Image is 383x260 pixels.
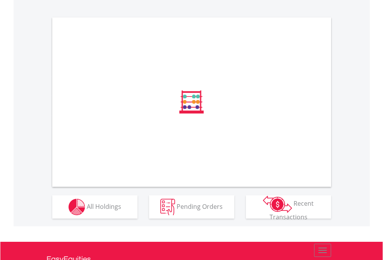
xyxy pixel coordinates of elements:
button: All Holdings [52,195,137,219]
img: holdings-wht.png [69,199,85,215]
img: transactions-zar-wht.png [263,196,292,213]
span: Pending Orders [177,202,223,210]
span: All Holdings [87,202,121,210]
button: Recent Transactions [246,195,331,219]
button: Pending Orders [149,195,234,219]
img: pending_instructions-wht.png [160,199,175,215]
